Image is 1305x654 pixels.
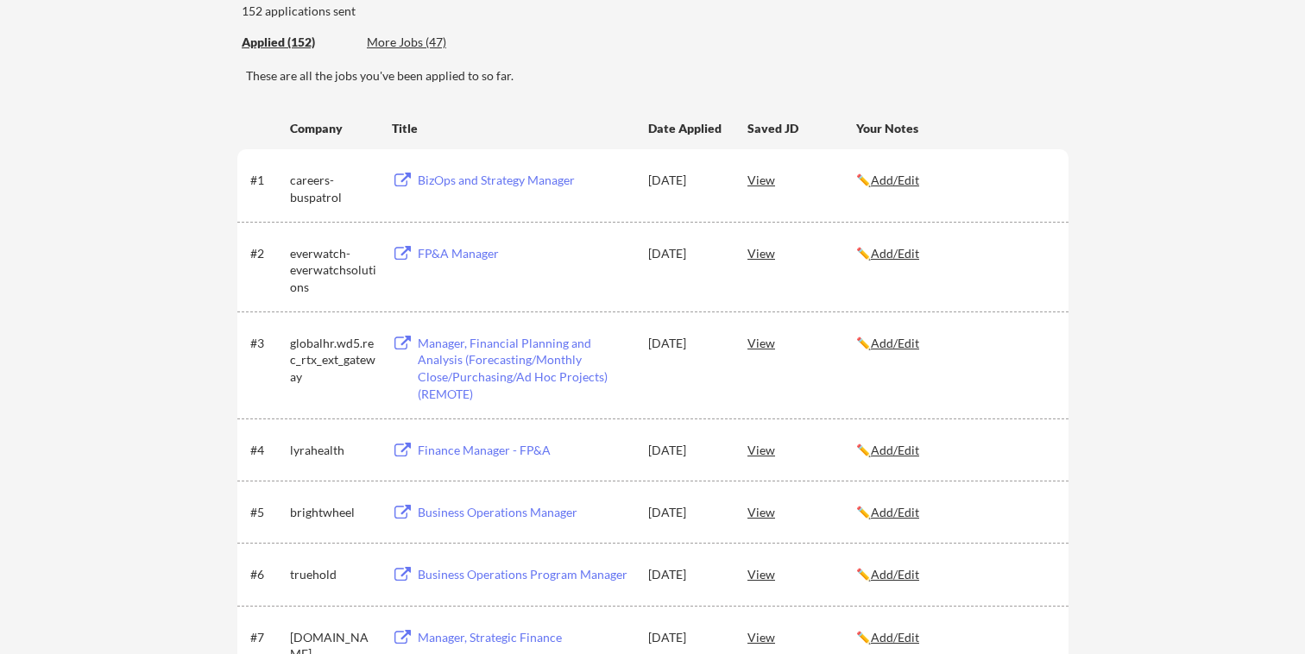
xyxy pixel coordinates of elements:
[856,504,1053,521] div: ✏️
[242,34,354,52] div: These are all the jobs you've been applied to so far.
[290,335,376,386] div: globalhr.wd5.rec_rtx_ext_gateway
[648,245,724,262] div: [DATE]
[648,629,724,646] div: [DATE]
[856,335,1053,352] div: ✏️
[856,442,1053,459] div: ✏️
[250,504,284,521] div: #5
[418,245,632,262] div: FP&A Manager
[747,496,856,527] div: View
[246,67,1069,85] div: These are all the jobs you've been applied to so far.
[392,120,632,137] div: Title
[367,34,494,52] div: These are job applications we think you'd be a good fit for, but couldn't apply you to automatica...
[871,246,919,261] u: Add/Edit
[250,335,284,352] div: #3
[747,164,856,195] div: View
[747,327,856,358] div: View
[871,173,919,187] u: Add/Edit
[250,245,284,262] div: #2
[648,566,724,583] div: [DATE]
[418,629,632,646] div: Manager, Strategic Finance
[856,566,1053,583] div: ✏️
[290,504,376,521] div: brightwheel
[250,629,284,646] div: #7
[747,558,856,589] div: View
[250,442,284,459] div: #4
[648,335,724,352] div: [DATE]
[648,504,724,521] div: [DATE]
[418,172,632,189] div: BizOps and Strategy Manager
[871,505,919,519] u: Add/Edit
[856,629,1053,646] div: ✏️
[856,120,1053,137] div: Your Notes
[747,434,856,465] div: View
[871,443,919,457] u: Add/Edit
[418,335,632,402] div: Manager, Financial Planning and Analysis (Forecasting/Monthly Close/Purchasing/Ad Hoc Projects) (...
[367,34,494,51] div: More Jobs (47)
[856,172,1053,189] div: ✏️
[250,172,284,189] div: #1
[290,245,376,296] div: everwatch-everwatchsolutions
[242,3,576,20] div: 152 applications sent
[242,34,354,51] div: Applied (152)
[871,567,919,582] u: Add/Edit
[290,442,376,459] div: lyrahealth
[747,112,856,143] div: Saved JD
[418,442,632,459] div: Finance Manager - FP&A
[290,172,376,205] div: careers-buspatrol
[290,566,376,583] div: truehold
[290,120,376,137] div: Company
[418,504,632,521] div: Business Operations Manager
[856,245,1053,262] div: ✏️
[871,336,919,350] u: Add/Edit
[648,442,724,459] div: [DATE]
[648,120,724,137] div: Date Applied
[250,566,284,583] div: #6
[871,630,919,645] u: Add/Edit
[747,621,856,652] div: View
[747,237,856,268] div: View
[418,566,632,583] div: Business Operations Program Manager
[648,172,724,189] div: [DATE]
